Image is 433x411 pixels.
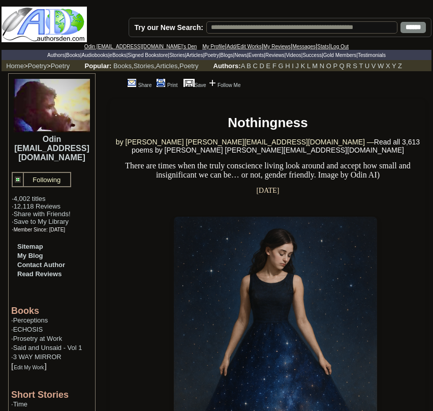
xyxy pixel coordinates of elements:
[221,52,233,58] a: Blogs
[339,62,345,70] a: Q
[11,351,12,353] img: shim.gif
[134,23,203,32] label: Try our New Search:
[13,326,43,333] a: ECHOSIS
[3,62,83,70] font: > >
[398,62,402,70] a: Z
[204,52,219,58] a: Poetry
[179,62,199,70] a: Poetry
[333,62,337,70] a: P
[12,210,71,233] font: · · ·
[260,62,264,70] a: D
[11,400,27,408] font: ·
[11,390,69,400] b: Short Stories
[317,44,329,49] a: Stats
[85,62,412,70] font: , , ,
[14,135,89,162] a: Odin [EMAIL_ADDRESS][DOMAIN_NAME]
[365,62,369,70] a: U
[331,44,349,49] a: Log Out
[249,52,264,58] a: Events
[113,62,132,70] a: Books
[302,52,322,58] a: Success
[183,82,206,88] a: Save
[265,52,285,58] a: Reviews
[115,138,420,154] p: by [PERSON_NAME] [PERSON_NAME][EMAIL_ADDRESS][DOMAIN_NAME] —
[128,52,168,58] a: Signed Bookstore
[359,62,363,70] a: T
[218,82,241,88] a: Follow Me
[84,42,349,50] font: | | | | |
[66,52,80,58] a: Books
[213,62,241,70] b: Authors:
[2,7,87,42] img: logo_ad.gif
[296,62,299,70] a: J
[202,44,225,49] a: My Profile
[292,44,316,49] a: Messages
[13,335,63,342] a: Prosetry at Work
[109,52,126,58] a: eBooks
[84,44,197,49] a: Odin [EMAIL_ADDRESS][DOMAIN_NAME]'s Den
[234,52,247,58] a: News
[128,79,136,87] img: share_page.gif
[241,62,245,70] a: A
[14,210,71,218] a: Share with Friends!
[169,52,185,58] a: Stories
[47,52,386,58] span: | | | | | | | | | | | | | | |
[378,62,384,70] a: W
[320,62,324,70] a: N
[14,79,90,132] img: 88864.jpg
[272,62,276,70] a: F
[11,408,12,409] img: shim.gif
[134,62,154,70] a: Stories
[246,62,251,70] a: B
[11,353,61,361] font: ·
[11,344,82,351] font: ·
[11,361,12,362] img: shim.gif
[13,344,82,351] a: Said and Unsaid - Vol 1
[263,44,291,49] a: My Reviews
[6,62,24,70] a: Home
[292,62,294,70] a: I
[392,62,396,70] a: Y
[115,115,420,131] h2: Nothingness
[156,62,178,70] a: Articles
[285,62,290,70] a: H
[307,62,311,70] a: L
[13,316,48,324] a: Perceptions
[15,177,21,183] img: gc.jpg
[126,82,152,88] a: Share
[28,62,47,70] a: Poetry
[266,62,271,70] a: E
[51,62,70,70] a: Poetry
[11,342,12,344] img: shim.gif
[14,202,61,210] a: 12,118 Reviews
[17,270,61,278] a: Read Reviews
[33,176,60,184] font: Following
[14,362,44,371] a: Edit My Work
[312,62,318,70] a: M
[17,261,65,269] a: Contact Author
[13,400,27,408] a: Time
[11,306,39,316] b: Books
[17,252,43,259] a: My Blog
[132,138,420,154] a: Read all 3,613 poems by [PERSON_NAME] [PERSON_NAME][EMAIL_ADDRESS][DOMAIN_NAME]
[14,218,69,225] a: Save to My Library
[11,335,62,342] font: ·
[183,79,195,87] img: library.gif
[14,365,44,370] font: Edit My Work
[47,52,65,58] a: Authors
[81,52,108,58] a: Audiobooks
[14,195,46,202] a: 4,002 titles
[346,62,351,70] a: R
[11,324,12,326] img: shim.gif
[13,353,61,361] a: 3 WAY MIRROR
[358,52,386,58] a: Testimonials
[372,62,376,70] a: V
[227,44,262,49] a: Add/Edit Works
[11,326,43,333] font: ·
[187,52,203,58] a: Articles
[154,82,178,88] a: Print
[157,79,165,87] img: print.gif
[353,62,357,70] a: S
[85,62,112,70] b: Popular:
